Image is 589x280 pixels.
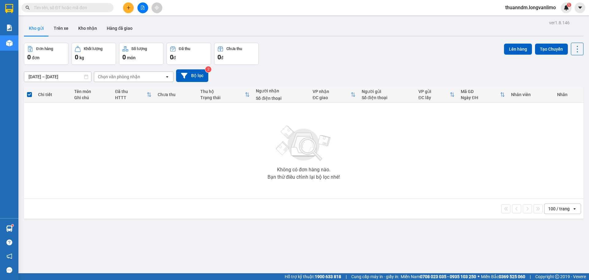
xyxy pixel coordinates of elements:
[115,95,147,100] div: HTTT
[122,53,126,61] span: 0
[123,2,134,13] button: plus
[141,6,145,10] span: file-add
[137,2,148,13] button: file-add
[6,25,13,31] img: solution-icon
[564,5,569,10] img: icon-new-feature
[401,273,476,280] span: Miền Nam
[102,21,137,36] button: Hàng đã giao
[461,95,500,100] div: Ngày ĐH
[226,47,242,51] div: Chưa thu
[74,95,109,100] div: Ghi chú
[98,74,140,80] div: Chọn văn phòng nhận
[535,44,568,55] button: Tạo Chuyến
[34,4,106,11] input: Tìm tên, số ĐT hoặc mã đơn
[32,55,40,60] span: đơn
[351,273,399,280] span: Cung cấp máy in - giấy in:
[268,175,340,180] div: Bạn thử điều chỉnh lại bộ lọc nhé!
[112,87,155,103] th: Toggle SortBy
[165,74,170,79] svg: open
[418,95,450,100] div: ĐC lấy
[256,96,306,101] div: Số điện thoại
[362,95,412,100] div: Số điện thoại
[478,275,479,278] span: ⚪️
[179,47,190,51] div: Đã thu
[75,53,78,61] span: 0
[115,89,147,94] div: Đã thu
[511,92,551,97] div: Nhân viên
[200,89,245,94] div: Thu hộ
[557,92,580,97] div: Nhãn
[218,53,221,61] span: 0
[362,89,412,94] div: Người gửi
[458,87,508,103] th: Toggle SortBy
[214,43,259,65] button: Chưa thu0đ
[313,95,351,100] div: ĐC giao
[79,55,84,60] span: kg
[71,43,116,65] button: Khối lượng0kg
[577,5,583,10] span: caret-down
[548,206,570,212] div: 100 / trang
[418,89,450,94] div: VP gửi
[575,2,585,13] button: caret-down
[530,273,531,280] span: |
[36,47,53,51] div: Đơn hàng
[346,273,347,280] span: |
[315,274,341,279] strong: 1900 633 818
[499,274,525,279] strong: 0369 525 060
[155,6,159,10] span: aim
[205,66,211,72] sup: 2
[273,122,334,165] img: svg+xml;base64,PHN2ZyBjbGFzcz0ibGlzdC1wbHVnX19zdmciIHhtbG5zPSJodHRwOi8vd3d3LnczLm9yZy8yMDAwL3N2Zy...
[5,4,13,13] img: logo-vxr
[310,87,359,103] th: Toggle SortBy
[119,43,164,65] button: Số lượng0món
[555,274,559,279] span: copyright
[158,92,194,97] div: Chưa thu
[152,2,162,13] button: aim
[461,89,500,94] div: Mã GD
[221,55,223,60] span: đ
[6,40,13,46] img: warehouse-icon
[420,274,476,279] strong: 0708 023 035 - 0935 103 250
[568,3,570,7] span: 5
[481,273,525,280] span: Miền Bắc
[200,95,245,100] div: Trạng thái
[504,44,532,55] button: Lên hàng
[6,267,12,273] span: message
[6,253,12,259] span: notification
[38,92,68,97] div: Chi tiết
[167,43,211,65] button: Đã thu0đ
[73,21,102,36] button: Kho nhận
[24,21,49,36] button: Kho gửi
[285,273,341,280] span: Hỗ trợ kỹ thuật:
[567,3,571,7] sup: 5
[572,206,577,211] svg: open
[173,55,176,60] span: đ
[127,55,136,60] span: món
[549,19,570,26] div: ver 1.8.146
[197,87,253,103] th: Toggle SortBy
[84,47,102,51] div: Khối lượng
[277,167,330,172] div: Không có đơn hàng nào.
[24,72,91,82] input: Select a date range.
[126,6,131,10] span: plus
[176,69,208,82] button: Bộ lọc
[313,89,351,94] div: VP nhận
[170,53,173,61] span: 0
[27,53,31,61] span: 0
[415,87,458,103] th: Toggle SortBy
[500,4,561,11] span: thuanndm.longvanlimo
[25,6,30,10] span: search
[49,21,73,36] button: Trên xe
[6,225,13,232] img: warehouse-icon
[256,88,306,93] div: Người nhận
[74,89,109,94] div: Tên món
[24,43,68,65] button: Đơn hàng0đơn
[6,239,12,245] span: question-circle
[131,47,147,51] div: Số lượng
[12,224,13,226] sup: 1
